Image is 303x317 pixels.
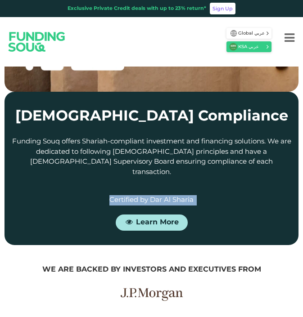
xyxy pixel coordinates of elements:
[238,44,266,50] span: KSA عربي
[276,21,303,57] button: Menu
[11,107,292,128] div: [DEMOGRAPHIC_DATA] Compliance
[229,43,237,51] img: SA Flag
[109,197,148,204] span: Certified by
[42,266,261,273] span: We are backed by investors and executives from
[116,214,188,231] a: Learn More
[120,288,183,301] img: Partners Images
[210,3,235,14] a: Sign Up
[150,197,194,204] span: Dar Al Sharia
[238,30,266,37] span: Global عربي
[68,5,206,13] div: Exclusive Private Credit deals with up to 23% return*
[1,23,72,60] img: Logo
[11,137,292,178] div: Funding Souq offers Shariah-compliant investment and financing solutions. We are dedicated to fol...
[231,30,237,36] img: SA Flag
[136,219,179,226] span: Learn More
